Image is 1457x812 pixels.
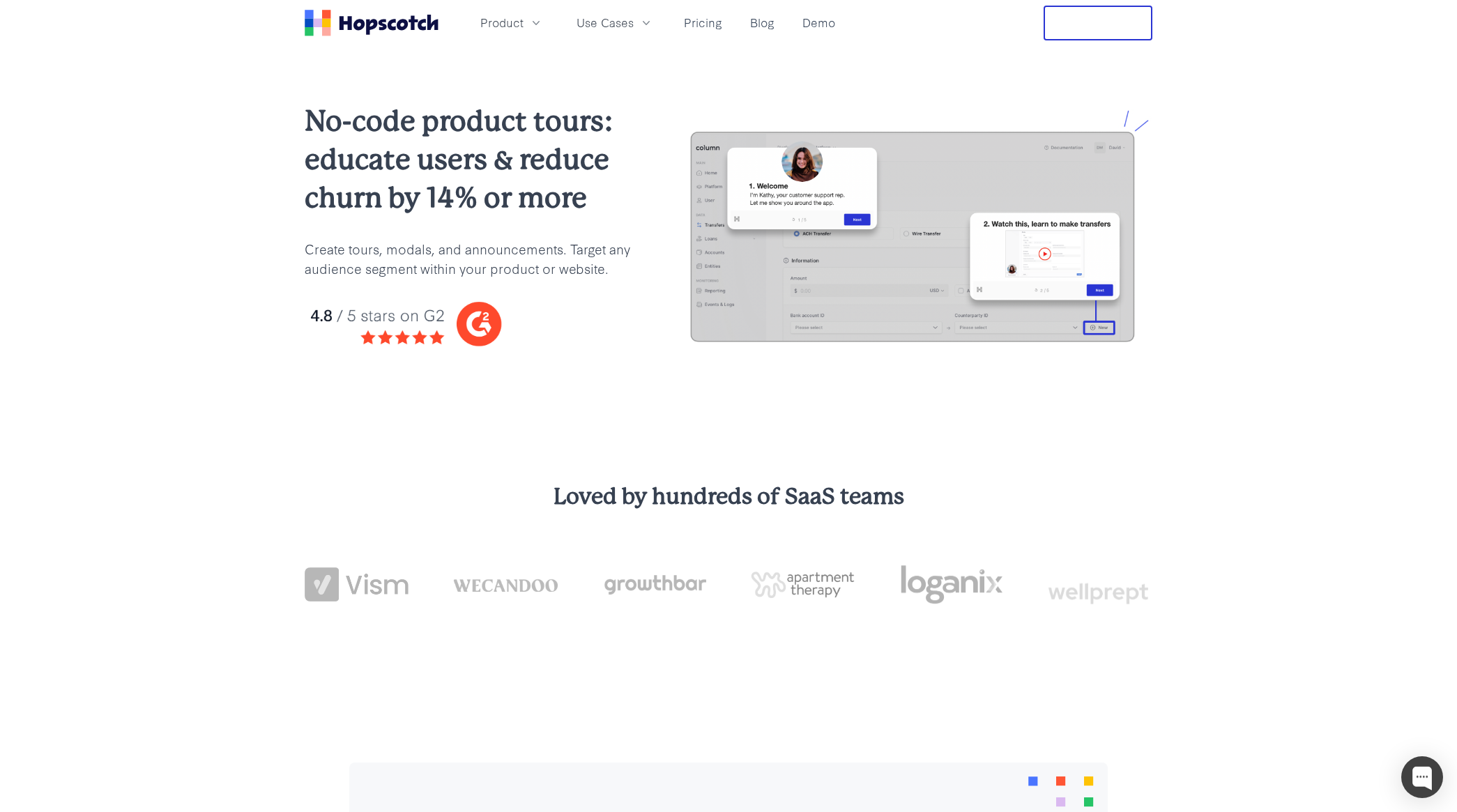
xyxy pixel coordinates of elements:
[480,14,524,31] span: Product
[305,295,632,354] img: hopscotch g2
[577,14,634,31] span: Use Cases
[797,11,841,34] a: Demo
[899,558,1003,613] img: loganix-logo
[453,577,557,592] img: wecandoo-logo
[678,11,728,34] a: Pricing
[751,572,855,598] img: png-apartment-therapy-house-studio-apartment-home
[1048,578,1152,607] img: wellprept logo
[472,11,551,34] button: Product
[676,109,1152,362] img: hopscotch product tours for saas businesses
[305,10,438,36] a: Home
[305,239,632,278] p: Create tours, modals, and announcements. Target any audience segment within your product or website.
[1044,6,1152,40] button: Free Trial
[305,482,1152,512] h3: Loved by hundreds of SaaS teams
[745,11,780,34] a: Blog
[305,567,409,602] img: vism logo
[568,11,662,34] button: Use Cases
[305,102,632,217] h2: No-code product tours: educate users & reduce churn by 14% or more
[602,575,706,595] img: growthbar-logo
